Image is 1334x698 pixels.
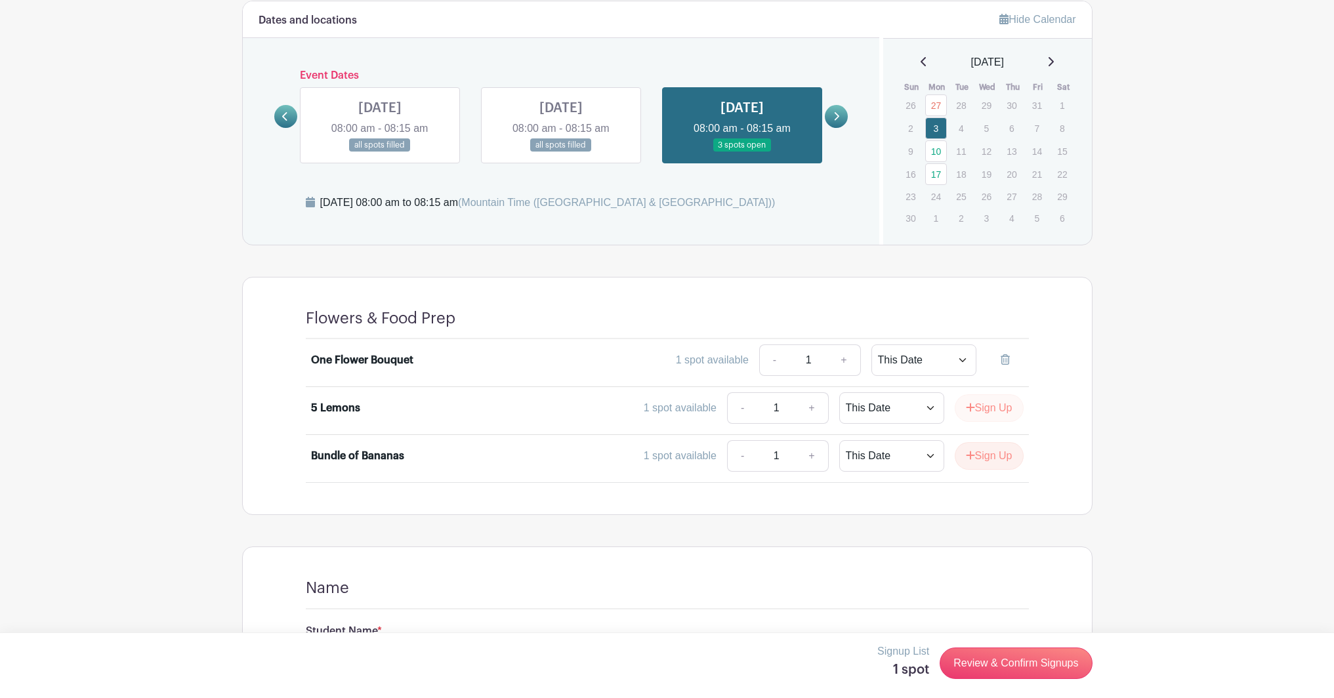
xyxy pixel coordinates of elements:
h4: Name [306,579,349,598]
p: 16 [900,164,921,184]
button: Sign Up [955,394,1024,422]
p: 21 [1026,164,1048,184]
p: 19 [976,164,997,184]
p: 13 [1001,141,1022,161]
a: 27 [925,94,947,116]
p: 27 [1001,186,1022,207]
a: 3 [925,117,947,139]
p: 2 [900,118,921,138]
p: 4 [950,118,972,138]
p: 31 [1026,95,1048,115]
h5: 1 spot [877,662,929,678]
p: 30 [1001,95,1022,115]
div: 1 spot available [676,352,749,368]
a: - [727,440,757,472]
span: (Mountain Time ([GEOGRAPHIC_DATA] & [GEOGRAPHIC_DATA])) [458,197,775,208]
p: 30 [900,208,921,228]
th: Wed [975,81,1001,94]
p: 24 [925,186,947,207]
a: Hide Calendar [999,14,1075,25]
p: 29 [976,95,997,115]
a: - [727,392,757,424]
p: 20 [1001,164,1022,184]
a: 10 [925,140,947,162]
p: 9 [900,141,921,161]
th: Sun [899,81,925,94]
a: Review & Confirm Signups [940,647,1092,679]
a: - [759,344,789,376]
p: 5 [1026,208,1048,228]
p: 22 [1051,164,1073,184]
p: 12 [976,141,997,161]
p: 26 [976,186,997,207]
th: Mon [925,81,950,94]
p: 26 [900,95,921,115]
p: 29 [1051,186,1073,207]
p: 28 [950,95,972,115]
p: 15 [1051,141,1073,161]
p: 18 [950,164,972,184]
a: + [827,344,860,376]
div: One Flower Bouquet [311,352,413,368]
p: 6 [1051,208,1073,228]
div: [DATE] 08:00 am to 08:15 am [320,195,776,211]
p: 28 [1026,186,1048,207]
th: Thu [1000,81,1026,94]
p: 7 [1026,118,1048,138]
p: 6 [1001,118,1022,138]
p: 14 [1026,141,1048,161]
button: Sign Up [955,442,1024,470]
span: [DATE] [971,54,1004,70]
p: 4 [1001,208,1022,228]
p: 11 [950,141,972,161]
h4: Flowers & Food Prep [306,309,455,328]
th: Tue [949,81,975,94]
p: 23 [900,186,921,207]
a: 17 [925,163,947,185]
div: 5 Lemons [311,400,360,416]
div: Bundle of Bananas [311,448,404,464]
a: + [795,392,828,424]
div: 1 spot available [644,400,717,416]
a: + [795,440,828,472]
p: Signup List [877,644,929,659]
p: 5 [976,118,997,138]
h6: Event Dates [297,70,825,82]
p: 1 [1051,95,1073,115]
th: Fri [1026,81,1051,94]
div: 1 spot available [644,448,717,464]
p: 2 [950,208,972,228]
p: 8 [1051,118,1073,138]
h6: Dates and locations [259,14,357,27]
p: 1 [925,208,947,228]
p: 3 [976,208,997,228]
p: 25 [950,186,972,207]
th: Sat [1051,81,1076,94]
h6: Student Name [306,625,1029,638]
